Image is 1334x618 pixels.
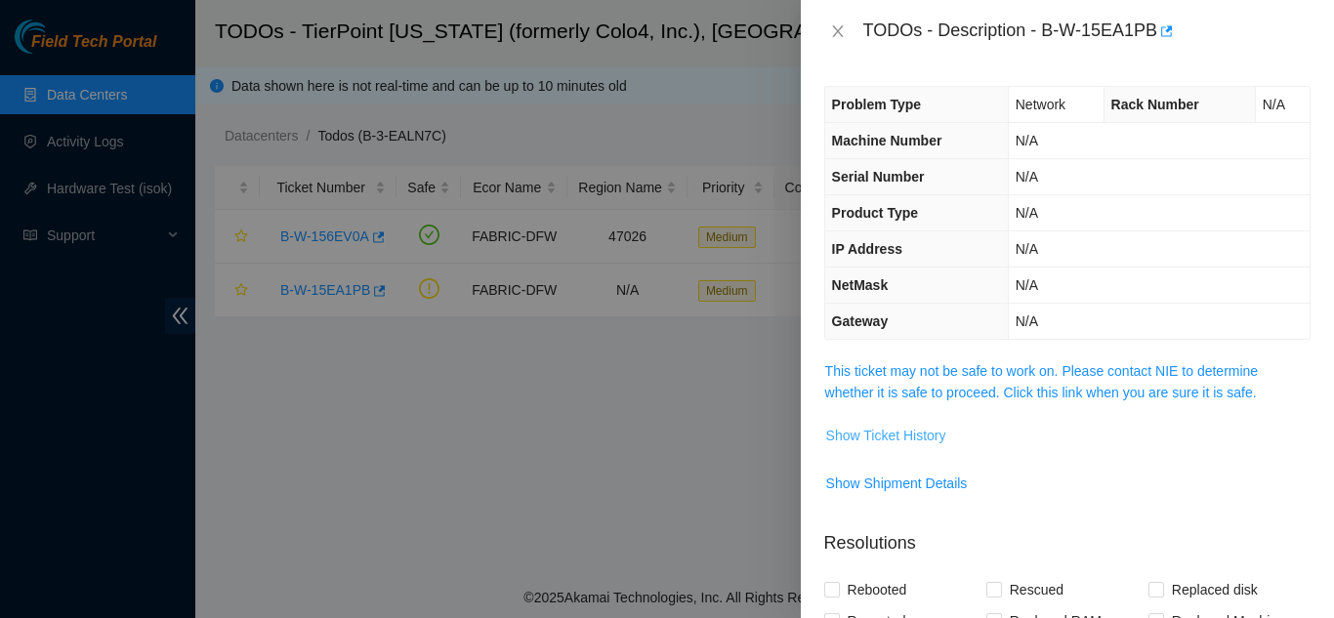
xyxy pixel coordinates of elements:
[1016,205,1038,221] span: N/A
[1016,241,1038,257] span: N/A
[824,515,1311,556] p: Resolutions
[1263,97,1285,112] span: N/A
[832,169,925,185] span: Serial Number
[825,363,1259,400] a: This ticket may not be safe to work on. Please contact NIE to determine whether it is safe to pro...
[832,133,942,148] span: Machine Number
[830,23,846,39] span: close
[1111,97,1199,112] span: Rack Number
[840,574,915,605] span: Rebooted
[824,22,852,41] button: Close
[1016,313,1038,329] span: N/A
[1016,97,1065,112] span: Network
[1016,169,1038,185] span: N/A
[863,16,1311,47] div: TODOs - Description - B-W-15EA1PB
[825,420,947,451] button: Show Ticket History
[832,205,918,221] span: Product Type
[832,241,902,257] span: IP Address
[832,97,922,112] span: Problem Type
[832,277,889,293] span: NetMask
[826,425,946,446] span: Show Ticket History
[832,313,889,329] span: Gateway
[1002,574,1071,605] span: Rescued
[826,473,968,494] span: Show Shipment Details
[1016,277,1038,293] span: N/A
[825,468,969,499] button: Show Shipment Details
[1164,574,1266,605] span: Replaced disk
[1016,133,1038,148] span: N/A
